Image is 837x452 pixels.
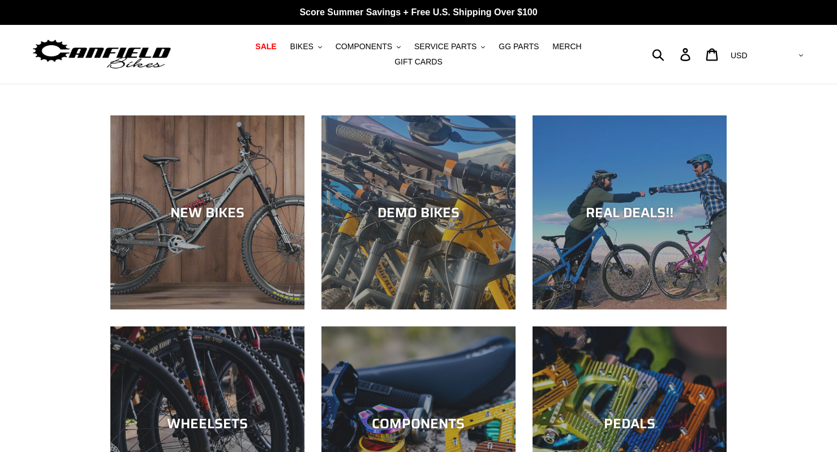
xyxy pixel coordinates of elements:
[110,115,304,309] a: NEW BIKES
[285,39,328,54] button: BIKES
[533,115,727,309] a: REAL DEALS!!
[336,42,392,51] span: COMPONENTS
[321,115,516,309] a: DEMO BIKES
[250,39,282,54] a: SALE
[389,54,448,70] a: GIFT CARDS
[414,42,477,51] span: SERVICE PARTS
[255,42,276,51] span: SALE
[658,42,687,67] input: Search
[533,204,727,221] div: REAL DEALS!!
[499,42,539,51] span: GG PARTS
[533,416,727,432] div: PEDALS
[110,416,304,432] div: WHEELSETS
[547,39,587,54] a: MERCH
[321,204,516,221] div: DEMO BIKES
[290,42,314,51] span: BIKES
[330,39,406,54] button: COMPONENTS
[394,57,443,67] span: GIFT CARDS
[552,42,581,51] span: MERCH
[321,416,516,432] div: COMPONENTS
[493,39,544,54] a: GG PARTS
[110,204,304,221] div: NEW BIKES
[31,37,173,72] img: Canfield Bikes
[409,39,491,54] button: SERVICE PARTS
